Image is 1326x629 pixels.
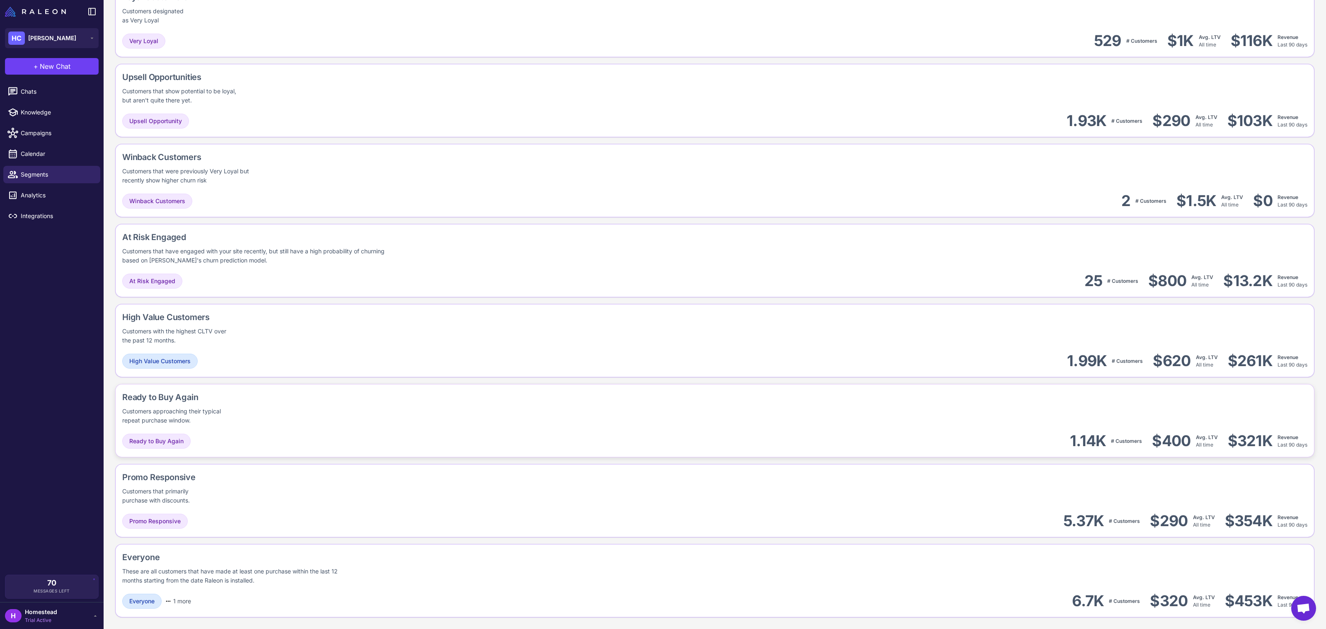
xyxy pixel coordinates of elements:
[1278,274,1307,289] div: Last 90 days
[1070,432,1106,450] div: 1.14K
[5,7,66,17] img: Raleon Logo
[1278,114,1307,129] div: Last 90 days
[1196,354,1218,369] div: All time
[3,145,100,163] a: Calendar
[1278,434,1307,449] div: Last 90 days
[1067,112,1106,130] div: 1.93K
[1176,192,1216,210] div: $1.5K
[129,277,175,286] span: At Risk Engaged
[1291,596,1316,621] a: Open chat
[1152,432,1190,450] div: $400
[3,83,100,100] a: Chats
[129,597,155,606] span: Everyone
[1121,192,1130,210] div: 2
[1278,434,1298,440] span: Revenue
[122,7,189,25] div: Customers designated as Very Loyal
[47,579,56,587] span: 70
[1221,194,1243,200] span: Avg. LTV
[1278,594,1307,609] div: Last 90 days
[1126,38,1157,44] span: # Customers
[1148,272,1186,290] div: $800
[1199,34,1221,49] div: All time
[1199,34,1221,40] span: Avg. LTV
[21,87,94,96] span: Chats
[122,471,258,483] div: Promo Responsive
[1278,34,1298,40] span: Revenue
[1191,274,1213,289] div: All time
[1107,278,1138,284] span: # Customers
[1278,274,1298,280] span: Revenue
[21,191,94,200] span: Analytics
[1135,198,1166,204] span: # Customers
[34,588,70,594] span: Messages Left
[25,617,57,624] span: Trial Active
[122,327,228,345] div: Customers with the highest CLTV over the past 12 months.
[1191,274,1213,280] span: Avg. LTV
[1221,194,1243,209] div: All time
[1067,352,1107,370] div: 1.99K
[1111,438,1142,444] span: # Customers
[1278,354,1298,360] span: Revenue
[1225,512,1273,530] div: $354K
[1193,594,1215,609] div: All time
[122,167,264,185] div: Customers that were previously Very Loyal but recently show higher churn risk
[1109,598,1140,604] span: # Customers
[162,594,194,609] button: 1 more
[21,129,94,138] span: Campaigns
[122,311,281,323] div: High Value Customers
[1196,434,1218,449] div: All time
[1278,514,1298,520] span: Revenue
[1195,114,1217,129] div: All time
[1231,32,1273,50] div: $116K
[25,607,57,617] span: Homestead
[122,87,246,105] div: Customers that show potential to be loyal, but aren't quite there yet.
[1278,514,1307,529] div: Last 90 days
[21,149,94,158] span: Calendar
[122,231,531,243] div: At Risk Engaged
[1278,194,1307,209] div: Last 90 days
[1278,194,1298,200] span: Revenue
[122,567,355,585] div: These are all customers that have made at least one purchase within the last 12 months starting f...
[1152,112,1190,130] div: $290
[1072,592,1104,610] div: 6.7K
[1150,592,1188,610] div: $320
[3,124,100,142] a: Campaigns
[129,437,184,446] span: Ready to Buy Again
[122,407,235,425] div: Customers approaching their typical repeat purchase window.
[34,61,38,71] span: +
[8,32,25,45] div: HC
[129,197,185,206] span: Winback Customers
[1167,32,1194,50] div: $1K
[1223,272,1273,290] div: $13.2K
[122,487,213,505] div: Customers that primarily purchase with discounts.
[1084,272,1103,290] div: 25
[122,151,335,163] div: Winback Customers
[1193,514,1215,529] div: All time
[1196,354,1218,360] span: Avg. LTV
[1278,594,1298,600] span: Revenue
[1153,352,1190,370] div: $620
[129,117,182,126] span: Upsell Opportunity
[1193,594,1215,600] span: Avg. LTV
[122,71,307,83] div: Upsell Opportunities
[1228,432,1273,450] div: $321K
[1253,192,1273,210] div: $0
[122,247,395,265] div: Customers that have engaged with your site recently, but still have a high probability of churnin...
[1228,352,1273,370] div: $261K
[1193,514,1215,520] span: Avg. LTV
[1278,114,1298,120] span: Revenue
[1112,358,1143,364] span: # Customers
[122,391,291,403] div: Ready to Buy Again
[28,34,76,43] span: [PERSON_NAME]
[21,108,94,117] span: Knowledge
[1195,114,1217,120] span: Avg. LTV
[1150,512,1188,530] div: $290
[129,357,191,366] span: High Value Customers
[122,551,472,563] div: Everyone
[3,207,100,225] a: Integrations
[5,28,99,48] button: HC[PERSON_NAME]
[40,61,70,71] span: New Chat
[3,104,100,121] a: Knowledge
[5,609,22,622] div: H
[1111,118,1142,124] span: # Customers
